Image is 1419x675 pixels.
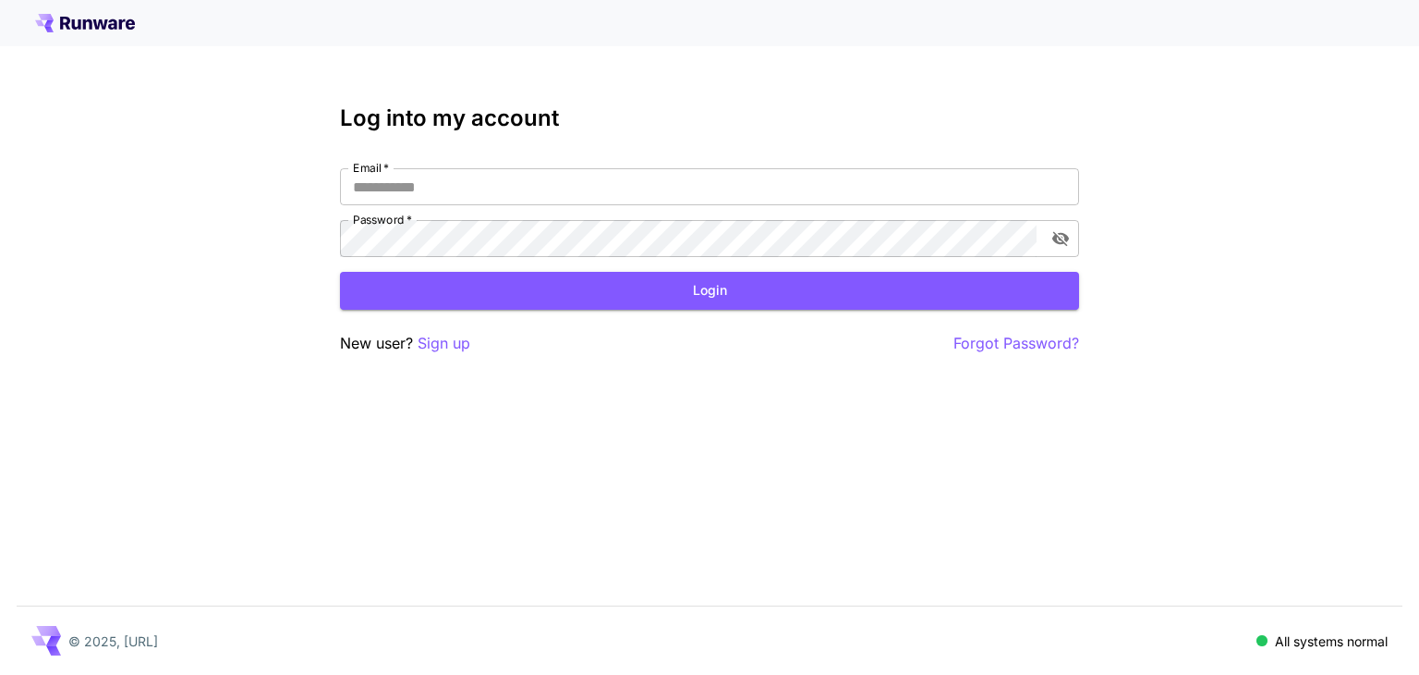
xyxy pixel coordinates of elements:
[418,332,470,355] button: Sign up
[1275,632,1388,651] p: All systems normal
[353,212,412,227] label: Password
[340,105,1079,131] h3: Log into my account
[1044,222,1077,255] button: toggle password visibility
[953,332,1079,355] button: Forgot Password?
[340,332,470,355] p: New user?
[353,160,389,176] label: Email
[340,272,1079,310] button: Login
[68,632,158,651] p: © 2025, [URL]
